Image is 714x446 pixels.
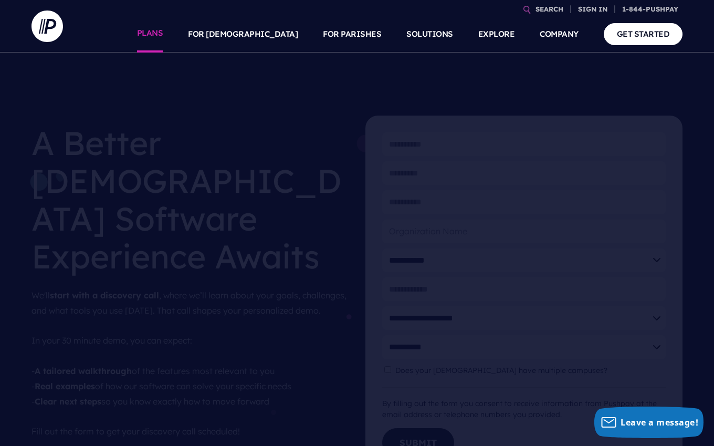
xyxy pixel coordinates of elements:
span: Leave a message! [621,417,698,428]
button: Leave a message! [594,407,703,438]
a: GET STARTED [604,23,683,45]
a: SOLUTIONS [406,16,453,53]
a: EXPLORE [478,16,515,53]
a: COMPANY [540,16,579,53]
a: FOR [DEMOGRAPHIC_DATA] [188,16,298,53]
a: FOR PARISHES [323,16,381,53]
a: PLANS [137,16,163,53]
